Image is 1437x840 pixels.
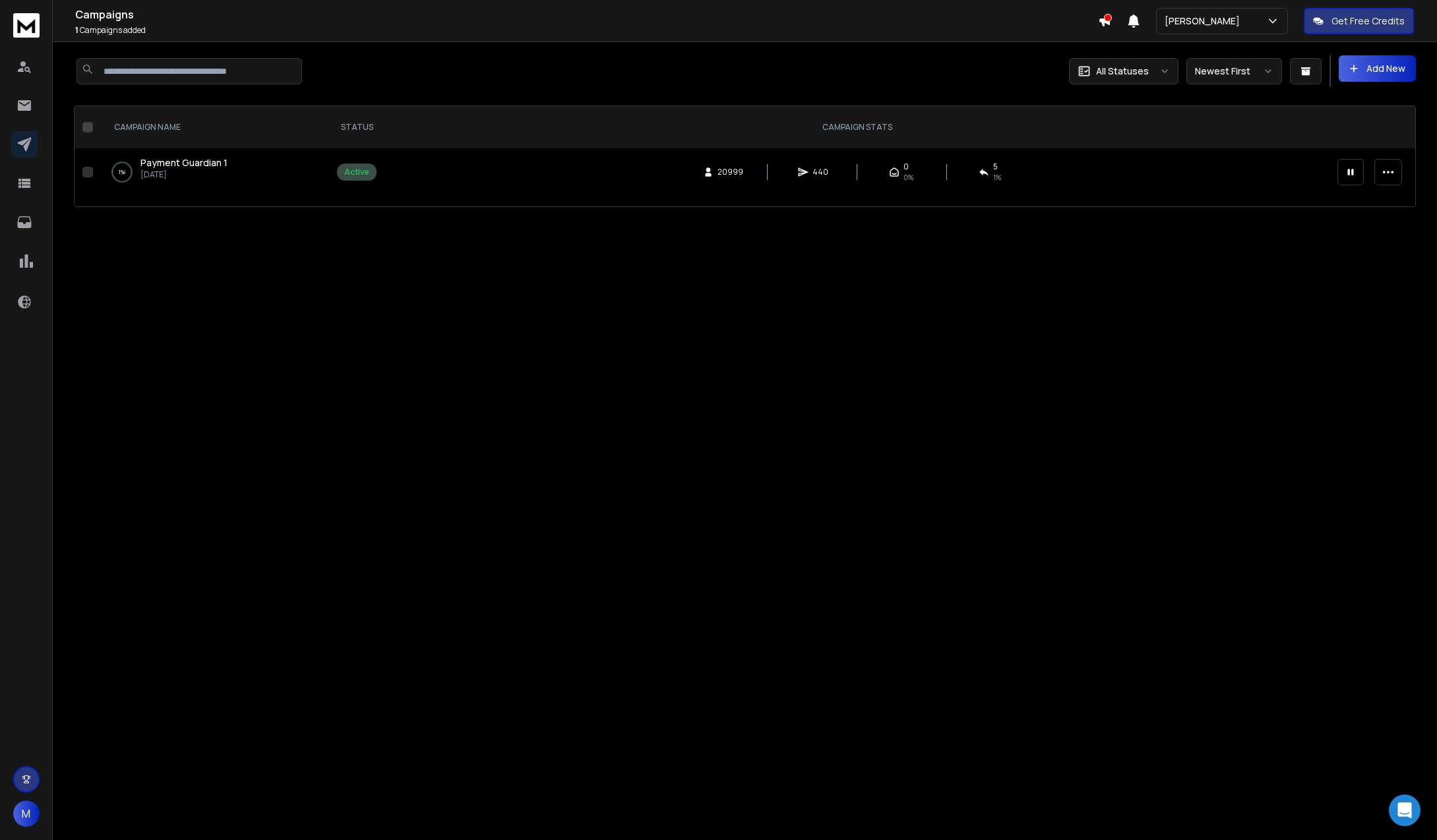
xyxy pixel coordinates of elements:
button: Add New [1339,55,1416,82]
img: logo [13,13,40,38]
p: [DATE] [140,169,228,180]
div: Open Intercom Messenger [1389,795,1421,826]
td: 1%Payment Guardian 1[DATE] [98,148,329,196]
span: 0% [903,172,913,183]
span: 440 [812,167,828,177]
p: Get Free Credits [1331,15,1405,28]
span: 20999 [718,167,743,177]
span: 5 [993,162,998,172]
h1: Campaigns [75,7,1098,22]
span: 1 % [993,172,1001,183]
span: Payment Guardian 1 [140,156,228,169]
button: M [13,800,40,827]
p: 1 % [119,165,125,179]
th: CAMPAIGN NAME [98,106,329,148]
span: 0 [903,162,909,172]
p: All Statuses [1096,65,1149,78]
p: [PERSON_NAME] [1165,15,1245,28]
a: Payment Guardian 1 [140,156,228,169]
button: Get Free Credits [1304,8,1414,34]
span: 1 [75,24,78,36]
p: Campaigns added [75,25,1098,36]
th: STATUS [329,106,384,148]
button: Newest First [1186,58,1282,84]
th: CAMPAIGN STATS [384,106,1330,148]
div: Active [344,167,369,177]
